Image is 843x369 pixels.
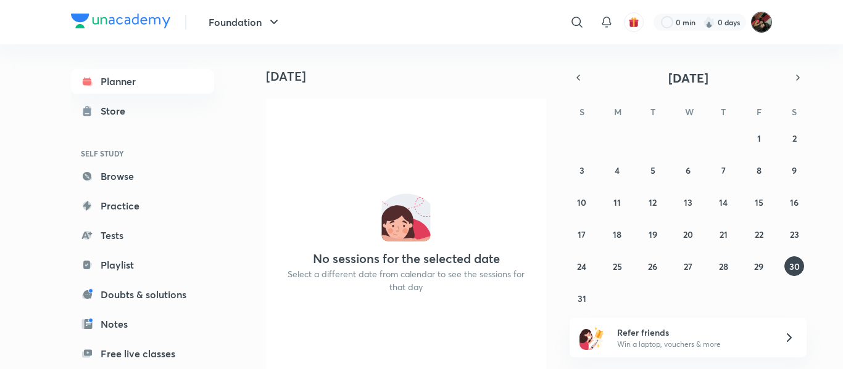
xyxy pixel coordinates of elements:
h6: Refer friends [617,326,769,339]
abbr: August 11, 2025 [613,197,621,208]
abbr: August 28, 2025 [719,261,728,272]
button: August 13, 2025 [678,192,698,212]
abbr: August 7, 2025 [721,164,726,176]
img: avatar [628,17,639,28]
abbr: August 1, 2025 [757,132,761,144]
span: [DATE] [668,70,708,86]
abbr: Sunday [579,106,584,118]
button: August 22, 2025 [749,224,769,244]
button: [DATE] [587,69,789,86]
button: August 28, 2025 [713,256,733,276]
abbr: August 24, 2025 [577,261,586,272]
abbr: August 8, 2025 [757,164,762,176]
button: avatar [624,12,644,32]
abbr: August 29, 2025 [754,261,763,272]
abbr: August 31, 2025 [578,293,586,304]
h4: [DATE] [266,69,556,84]
button: August 4, 2025 [607,160,627,180]
abbr: Saturday [792,106,797,118]
abbr: August 26, 2025 [648,261,657,272]
div: Store [101,103,133,118]
img: referral [579,325,604,350]
abbr: August 19, 2025 [649,229,657,240]
button: August 3, 2025 [572,160,592,180]
button: August 31, 2025 [572,288,592,308]
img: No events [381,192,431,241]
abbr: August 10, 2025 [577,197,586,208]
abbr: August 15, 2025 [755,197,763,208]
abbr: August 21, 2025 [720,229,728,240]
abbr: August 25, 2025 [613,261,622,272]
abbr: August 30, 2025 [789,261,800,272]
abbr: August 9, 2025 [792,164,797,176]
abbr: Thursday [721,106,726,118]
abbr: August 23, 2025 [790,229,799,240]
abbr: Friday [757,106,762,118]
button: August 24, 2025 [572,256,592,276]
button: August 12, 2025 [643,192,663,212]
button: Foundation [201,10,289,34]
button: August 11, 2025 [607,192,627,212]
a: Practice [71,193,214,218]
a: Free live classes [71,341,214,366]
button: August 10, 2025 [572,192,592,212]
a: Playlist [71,253,214,277]
button: August 29, 2025 [749,256,769,276]
button: August 15, 2025 [749,192,769,212]
a: Store [71,99,214,123]
img: Company Logo [71,14,170,28]
abbr: August 14, 2025 [719,197,728,208]
abbr: August 27, 2025 [684,261,692,272]
abbr: August 2, 2025 [792,132,797,144]
button: August 18, 2025 [607,224,627,244]
abbr: Wednesday [685,106,694,118]
abbr: August 3, 2025 [579,164,584,176]
button: August 21, 2025 [713,224,733,244]
button: August 26, 2025 [643,256,663,276]
abbr: August 12, 2025 [649,197,657,208]
p: Select a different date from calendar to see the sessions for that day [281,267,531,293]
a: Planner [71,69,214,94]
button: August 19, 2025 [643,224,663,244]
img: Shweta Kokate [751,12,772,33]
button: August 9, 2025 [784,160,804,180]
abbr: August 5, 2025 [650,164,655,176]
h6: SELF STUDY [71,143,214,164]
h4: No sessions for the selected date [313,251,500,266]
button: August 20, 2025 [678,224,698,244]
button: August 7, 2025 [713,160,733,180]
abbr: August 4, 2025 [615,164,620,176]
abbr: August 17, 2025 [578,229,586,240]
p: Win a laptop, vouchers & more [617,339,769,350]
img: streak [703,16,715,28]
abbr: August 18, 2025 [613,229,621,240]
abbr: Tuesday [650,106,655,118]
a: Company Logo [71,14,170,31]
abbr: Monday [614,106,621,118]
button: August 25, 2025 [607,256,627,276]
abbr: August 20, 2025 [683,229,693,240]
button: August 16, 2025 [784,192,804,212]
button: August 6, 2025 [678,160,698,180]
a: Notes [71,312,214,336]
button: August 23, 2025 [784,224,804,244]
button: August 27, 2025 [678,256,698,276]
button: August 14, 2025 [713,192,733,212]
button: August 5, 2025 [643,160,663,180]
button: August 17, 2025 [572,224,592,244]
abbr: August 6, 2025 [686,164,691,176]
button: August 8, 2025 [749,160,769,180]
button: August 1, 2025 [749,128,769,148]
abbr: August 22, 2025 [755,229,763,240]
abbr: August 16, 2025 [790,197,799,208]
a: Browse [71,164,214,189]
button: August 30, 2025 [784,256,804,276]
button: August 2, 2025 [784,128,804,148]
abbr: August 13, 2025 [684,197,692,208]
a: Tests [71,223,214,248]
a: Doubts & solutions [71,282,214,307]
